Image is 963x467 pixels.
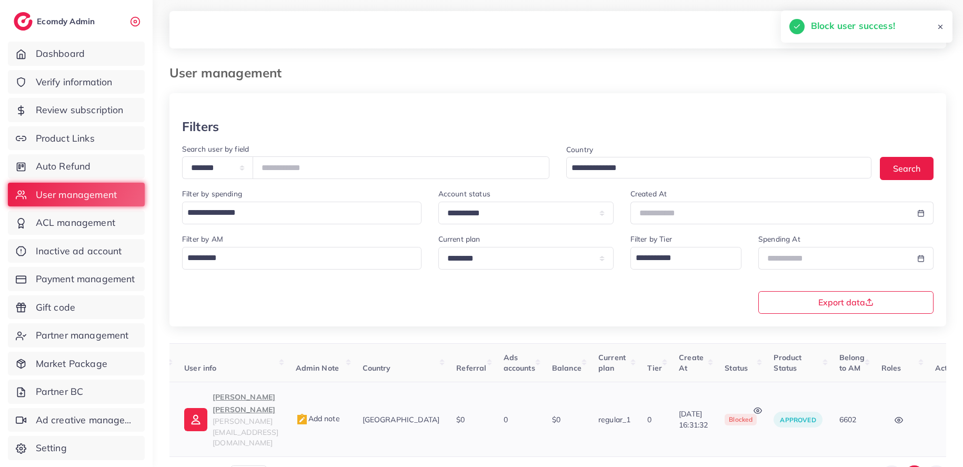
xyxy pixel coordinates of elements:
h5: Block user success! [811,19,895,33]
span: approved [780,416,816,424]
a: Payment management [8,267,145,291]
span: $0 [456,415,465,424]
label: Filter by Tier [630,234,672,244]
label: Created At [630,188,667,199]
span: 0 [647,415,651,424]
label: Spending At [758,234,800,244]
span: Add note [296,414,340,423]
a: ACL management [8,211,145,235]
a: Partner BC [8,380,145,404]
span: Partner management [36,329,129,342]
a: Ad creative management [8,408,145,432]
img: ic-user-info.36bf1079.svg [184,408,207,431]
label: Current plan [438,234,480,244]
div: Search for option [630,247,741,270]
span: 6602 [839,415,857,424]
span: Payment management [36,272,135,286]
a: Review subscription [8,98,145,122]
span: Current plan [598,353,626,373]
span: blocked [725,414,757,425]
span: Export data [818,298,874,306]
span: Balance [552,363,581,373]
a: Product Links [8,126,145,151]
div: Search for option [566,157,871,178]
span: Ad creative management [36,413,137,427]
a: Setting [8,436,145,460]
img: logo [14,12,33,31]
span: Verify information [36,75,113,89]
span: Partner BC [36,385,84,399]
label: Filter by AM [182,234,223,244]
span: [GEOGRAPHIC_DATA] [363,415,440,424]
h3: Filters [182,119,219,134]
span: Country [363,363,391,373]
span: Setting [36,441,67,455]
a: logoEcomdy Admin [14,12,97,31]
span: Ads accounts [504,353,535,373]
span: User info [184,363,216,373]
input: Search for option [184,204,408,222]
span: $0 [552,415,560,424]
a: Dashboard [8,42,145,66]
span: Tier [647,363,662,373]
input: Search for option [568,160,858,176]
span: Status [725,363,748,373]
span: Product Links [36,132,95,145]
span: ACL management [36,216,115,230]
div: Search for option [182,247,422,270]
div: Search for option [182,202,422,224]
input: Search for option [632,249,728,267]
span: Inactive ad account [36,244,122,258]
span: regular_1 [598,415,630,424]
a: Partner management [8,323,145,347]
label: Country [566,144,593,155]
label: Filter by spending [182,188,242,199]
span: Review subscription [36,103,124,117]
a: [PERSON_NAME] [PERSON_NAME][PERSON_NAME][EMAIL_ADDRESS][DOMAIN_NAME] [184,391,278,448]
button: Export data [758,291,934,314]
p: [PERSON_NAME] [PERSON_NAME] [213,391,278,416]
span: Actions [935,363,962,373]
a: User management [8,183,145,207]
span: 0 [504,415,508,424]
span: Market Package [36,357,107,371]
label: Search user by field [182,144,249,154]
label: Account status [438,188,490,199]
span: Create At [679,353,704,373]
img: admin_note.cdd0b510.svg [296,413,308,426]
a: Verify information [8,70,145,94]
a: Auto Refund [8,154,145,178]
h2: Ecomdy Admin [37,16,97,26]
a: Inactive ad account [8,239,145,263]
button: Search [880,157,934,180]
span: Admin Note [296,363,339,373]
span: Auto Refund [36,160,91,173]
span: Belong to AM [839,353,865,373]
a: Gift code [8,295,145,320]
span: [DATE] 16:31:32 [679,409,708,430]
a: Market Package [8,352,145,376]
input: Search for option [184,249,408,267]
span: Product Status [774,353,801,373]
span: Roles [881,363,901,373]
span: Gift code [36,301,75,314]
span: User management [36,188,117,202]
span: Dashboard [36,47,85,61]
span: [PERSON_NAME][EMAIL_ADDRESS][DOMAIN_NAME] [213,416,278,448]
span: Referral [456,363,486,373]
h3: User management [169,65,290,81]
